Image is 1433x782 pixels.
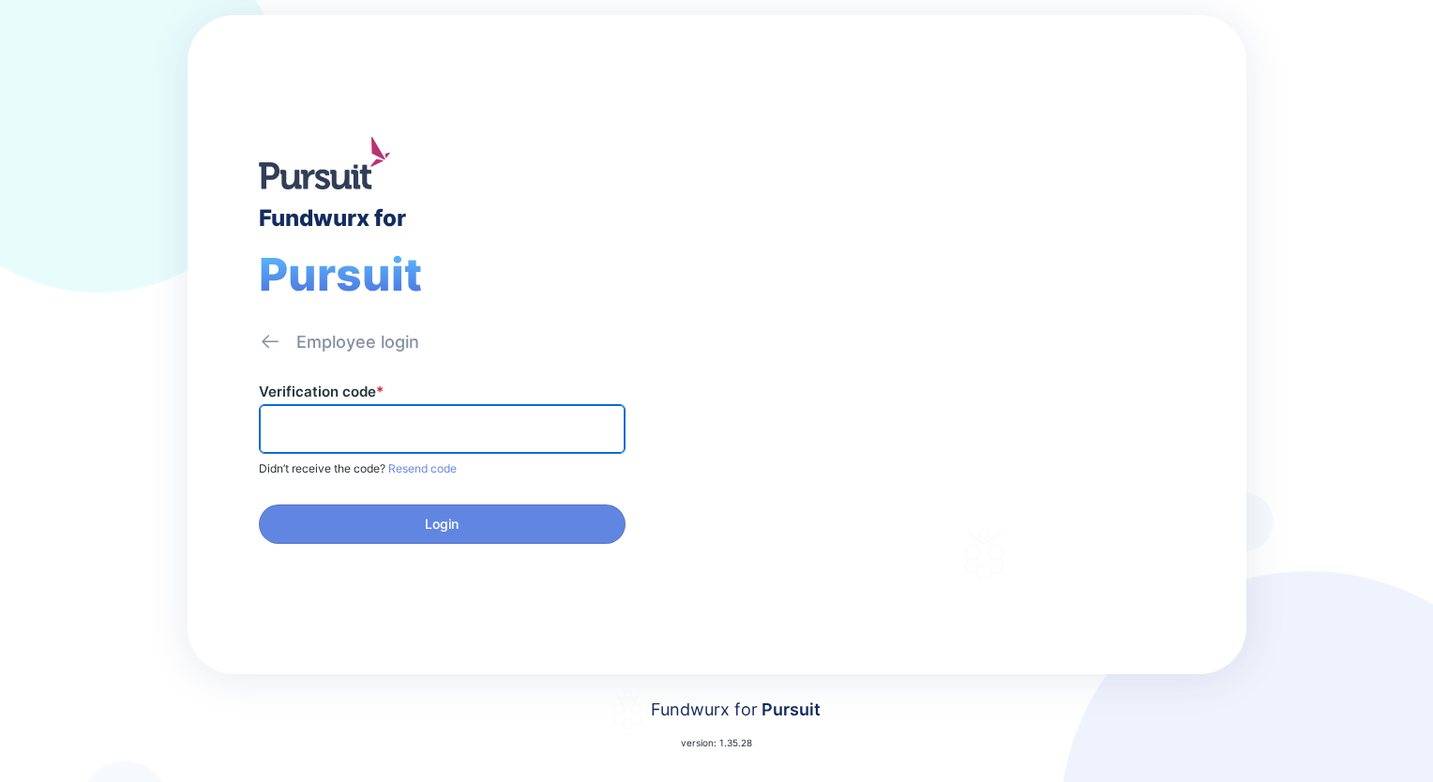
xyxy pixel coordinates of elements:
div: Welcome to [823,263,971,281]
div: Thank you for choosing Fundwurx as your partner in driving positive social impact! [823,372,1145,425]
span: Pursuit [758,699,821,719]
p: version: 1.35.28 [681,735,752,750]
span: Pursuit [259,247,422,302]
div: Employee login [296,331,419,353]
span: Login [425,515,459,534]
span: Resend code [385,461,457,475]
button: Login [259,504,626,544]
label: Verification code [259,383,384,400]
span: Didn’t receive the code? [259,461,385,475]
img: logo.jpg [259,137,390,189]
div: Fundwurx for [259,204,406,232]
div: Fundwurx for [651,697,821,723]
div: Fundwurx [823,289,1039,334]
